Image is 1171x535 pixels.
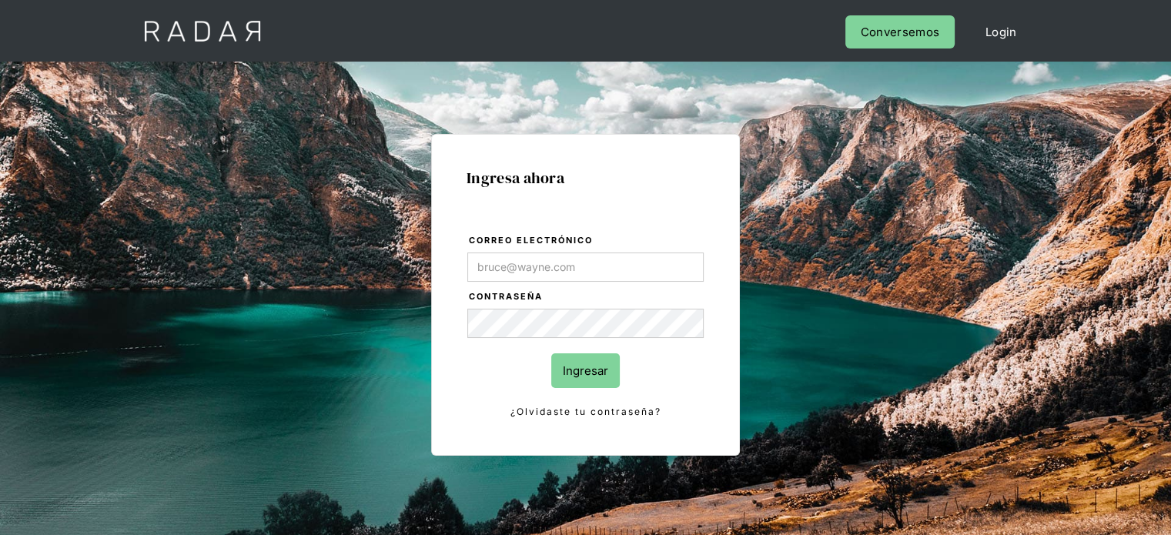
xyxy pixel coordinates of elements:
input: bruce@wayne.com [467,252,704,282]
input: Ingresar [551,353,620,388]
a: ¿Olvidaste tu contraseña? [467,403,704,420]
form: Login Form [467,232,704,420]
a: Conversemos [845,15,955,48]
a: Login [970,15,1032,48]
h1: Ingresa ahora [467,169,704,186]
label: Correo electrónico [469,233,704,249]
label: Contraseña [469,289,704,305]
